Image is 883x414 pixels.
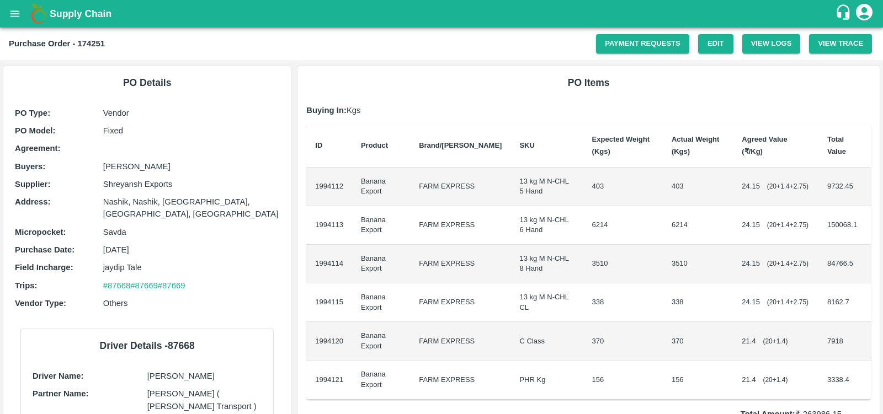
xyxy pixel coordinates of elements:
[15,281,37,290] b: Trips :
[767,221,808,229] span: ( 20 + 1.4 )
[33,389,88,398] b: Partner Name:
[103,297,280,309] p: Others
[15,144,60,153] b: Agreement:
[583,322,663,361] td: 370
[410,168,510,206] td: FARM EXPRESS
[583,206,663,245] td: 6214
[663,168,733,206] td: 403
[15,263,73,272] b: Field Incharge :
[419,141,502,149] b: Brand/[PERSON_NAME]
[742,135,787,155] b: Agreed Value (₹/Kg)
[592,135,650,155] b: Expected Weight (Kgs)
[103,244,280,256] p: [DATE]
[510,206,583,245] td: 13 kg M N-CHL 6 Hand
[15,299,66,308] b: Vendor Type :
[790,298,806,306] span: + 2.75
[742,182,760,190] span: 24.15
[15,126,55,135] b: PO Model :
[103,261,280,273] p: jaydip Tale
[352,168,410,206] td: Banana Export
[306,106,347,115] b: Buying In:
[827,135,846,155] b: Total Value
[854,2,874,25] div: account of current user
[583,168,663,206] td: 403
[147,388,262,412] p: [PERSON_NAME] ( [PERSON_NAME] Transport )
[583,361,663,399] td: 156
[352,283,410,322] td: Banana Export
[306,104,871,116] p: Kgs
[306,206,352,245] td: 1994113
[147,370,262,382] p: [PERSON_NAME]
[103,196,280,221] p: Nashik, Nashik, [GEOGRAPHIC_DATA], [GEOGRAPHIC_DATA], [GEOGRAPHIC_DATA]
[9,39,105,48] b: Purchase Order - 174251
[663,245,733,283] td: 3510
[306,75,871,90] h6: PO Items
[33,372,83,380] b: Driver Name:
[818,322,871,361] td: 7918
[50,6,835,21] a: Supply Chain
[790,221,806,229] span: + 2.75
[818,206,871,245] td: 150068.1
[742,337,756,345] span: 21.4
[103,125,280,137] p: Fixed
[742,259,760,267] span: 24.15
[306,361,352,399] td: 1994121
[103,226,280,238] p: Savda
[510,283,583,322] td: 13 kg M N-CHL CL
[410,322,510,361] td: FARM EXPRESS
[306,322,352,361] td: 1994120
[790,260,806,267] span: + 2.75
[510,322,583,361] td: C Class
[742,298,760,306] span: 24.15
[519,141,534,149] b: SKU
[315,141,322,149] b: ID
[12,75,282,90] h6: PO Details
[361,141,388,149] b: Product
[30,338,264,353] h6: Driver Details - 87668
[103,160,280,173] p: [PERSON_NAME]
[818,361,871,399] td: 3338.4
[306,245,352,283] td: 1994114
[763,376,788,384] span: ( 20 + 1.4 )
[410,283,510,322] td: FARM EXPRESS
[510,245,583,283] td: 13 kg M N-CHL 8 Hand
[50,8,111,19] b: Supply Chain
[103,107,280,119] p: Vendor
[2,1,28,26] button: open drawer
[15,245,75,254] b: Purchase Date :
[410,206,510,245] td: FARM EXPRESS
[596,34,689,53] a: Payment Requests
[583,245,663,283] td: 3510
[835,4,854,24] div: customer-support
[763,337,788,345] span: ( 20 + 1.4 )
[15,109,50,117] b: PO Type :
[790,182,806,190] span: + 2.75
[818,245,871,283] td: 84766.5
[663,361,733,399] td: 156
[663,206,733,245] td: 6214
[698,34,733,53] a: Edit
[410,361,510,399] td: FARM EXPRESS
[306,168,352,206] td: 1994112
[663,283,733,322] td: 338
[352,322,410,361] td: Banana Export
[672,135,719,155] b: Actual Weight (Kgs)
[15,197,50,206] b: Address :
[103,178,280,190] p: Shreyansh Exports
[767,298,808,306] span: ( 20 + 1.4 )
[510,361,583,399] td: PHR Kg
[767,182,808,190] span: ( 20 + 1.4 )
[28,3,50,25] img: logo
[410,245,510,283] td: FARM EXPRESS
[742,375,756,384] span: 21.4
[742,221,760,229] span: 24.15
[15,228,66,236] b: Micropocket :
[818,168,871,206] td: 9732.45
[130,281,158,290] a: #87669
[809,34,872,53] button: View Trace
[158,281,185,290] a: #87669
[306,283,352,322] td: 1994115
[742,34,801,53] button: View Logs
[767,260,808,267] span: ( 20 + 1.4 )
[663,322,733,361] td: 370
